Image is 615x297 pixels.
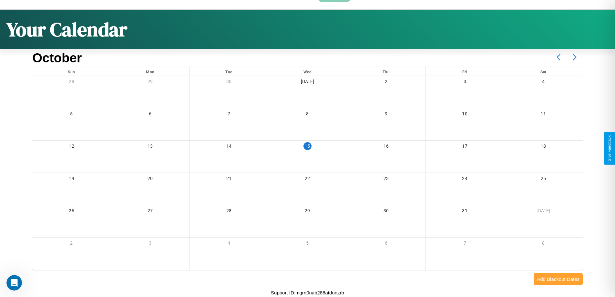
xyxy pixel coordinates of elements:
div: 29 [268,205,347,218]
div: 17 [425,141,504,154]
button: Add Blackout Dates [534,273,583,285]
div: 3 [111,238,190,251]
div: 20 [111,173,190,186]
div: 8 [504,238,583,251]
h1: Your Calendar [6,16,127,43]
div: 10 [425,108,504,122]
div: Tue [190,67,268,76]
div: Give Feedback [607,135,612,162]
div: 30 [347,205,425,218]
div: 12 [32,141,111,154]
div: 6 [111,108,190,122]
div: 31 [425,205,504,218]
h2: October [32,51,82,65]
div: 7 [190,108,268,122]
div: 29 [111,76,190,89]
div: 30 [190,76,268,89]
div: 21 [190,173,268,186]
div: Fri [425,67,504,76]
div: 28 [190,205,268,218]
div: 18 [504,141,583,154]
div: 2 [32,238,111,251]
div: 4 [190,238,268,251]
div: 6 [347,238,425,251]
div: Wed [268,67,347,76]
div: 27 [111,205,190,218]
div: 4 [504,76,583,89]
div: 3 [425,76,504,89]
div: 15 [303,142,311,150]
div: 24 [425,173,504,186]
div: 13 [111,141,190,154]
div: 8 [268,108,347,122]
div: 5 [268,238,347,251]
iframe: Intercom live chat [6,275,22,291]
div: 5 [32,108,111,122]
div: 9 [347,108,425,122]
div: 28 [32,76,111,89]
div: Sat [504,67,583,76]
div: 14 [190,141,268,154]
div: 16 [347,141,425,154]
div: 19 [32,173,111,186]
div: 2 [347,76,425,89]
div: Mon [111,67,190,76]
div: [DATE] [504,205,583,218]
div: 25 [504,173,583,186]
div: 22 [268,173,347,186]
div: [DATE] [268,76,347,89]
div: 11 [504,108,583,122]
div: 23 [347,173,425,186]
p: Support ID: mgrn0nab288atdunzrb [271,288,344,297]
div: Thu [347,67,425,76]
div: 7 [425,238,504,251]
div: Sun [32,67,111,76]
div: 26 [32,205,111,218]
